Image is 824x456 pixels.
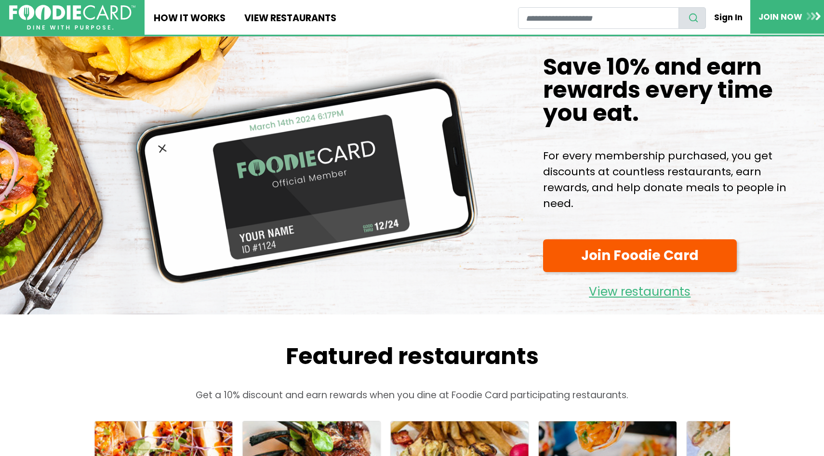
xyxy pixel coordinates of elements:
[75,342,749,370] h2: Featured restaurants
[75,389,749,403] p: Get a 10% discount and earn rewards when you dine at Foodie Card participating restaurants.
[543,277,737,301] a: View restaurants
[518,7,678,29] input: restaurant search
[9,5,135,30] img: FoodieCard; Eat, Drink, Save, Donate
[706,7,750,28] a: Sign In
[543,148,797,211] p: For every membership purchased, you get discounts at countless restaurants, earn rewards, and hel...
[543,239,737,273] a: Join Foodie Card
[543,55,797,125] h1: Save 10% and earn rewards every time you eat.
[678,7,706,29] button: search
